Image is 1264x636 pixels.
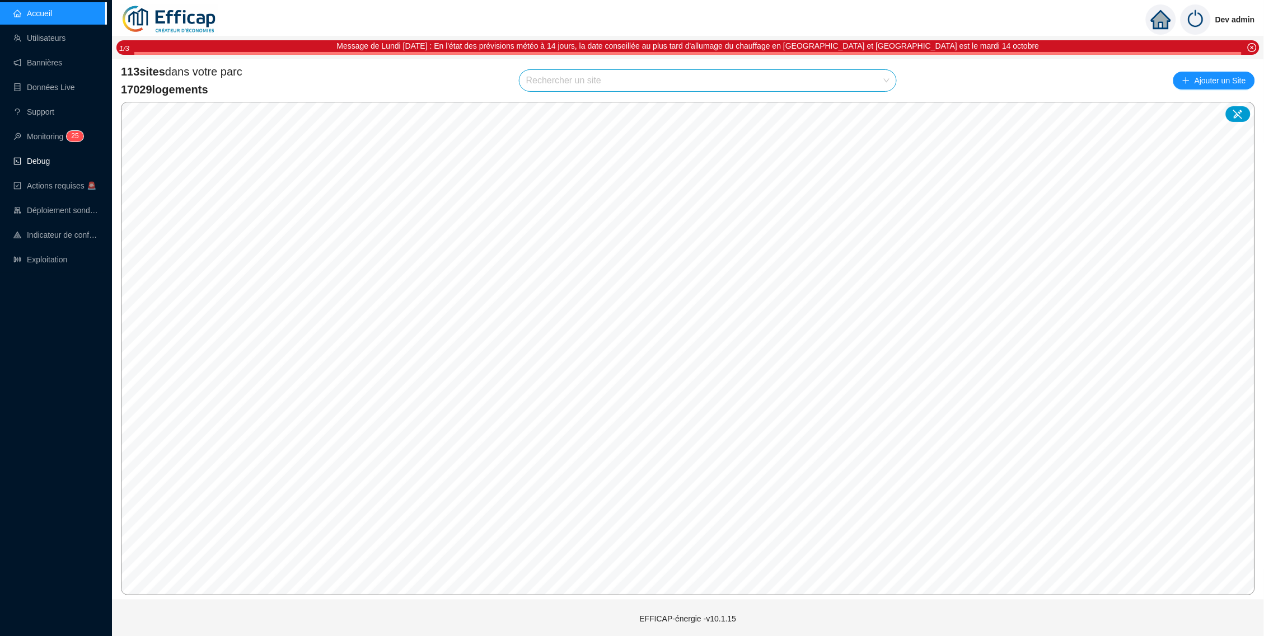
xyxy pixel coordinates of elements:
span: Ajouter un Site [1195,73,1246,88]
a: homeAccueil [13,9,52,18]
span: Actions requises 🚨 [27,181,96,190]
a: monitorMonitoring25 [13,132,80,141]
span: 17029 logements [121,82,242,97]
span: 2 [71,132,75,140]
sup: 25 [67,131,83,142]
span: 5 [75,132,79,140]
a: codeDebug [13,157,50,166]
img: power [1181,4,1211,35]
a: databaseDonnées Live [13,83,75,92]
span: 113 sites [121,65,165,78]
a: clusterDéploiement sondes [13,206,99,215]
button: Ajouter un Site [1173,72,1255,89]
a: teamUtilisateurs [13,34,65,43]
a: heat-mapIndicateur de confort [13,230,99,239]
a: slidersExploitation [13,255,67,264]
div: Message de Lundi [DATE] : En l'état des prévisions météo à 14 jours, la date conseillée au plus t... [336,40,1039,52]
a: questionSupport [13,107,54,116]
span: EFFICAP-énergie - v10.1.15 [640,614,737,623]
a: notificationBannières [13,58,62,67]
i: 1 / 3 [119,44,129,53]
canvas: Map [121,102,1254,595]
span: check-square [13,182,21,190]
span: close-circle [1248,43,1257,52]
span: Dev admin [1215,2,1255,37]
span: plus [1182,77,1190,84]
span: dans votre parc [121,64,242,79]
span: home [1151,10,1171,30]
